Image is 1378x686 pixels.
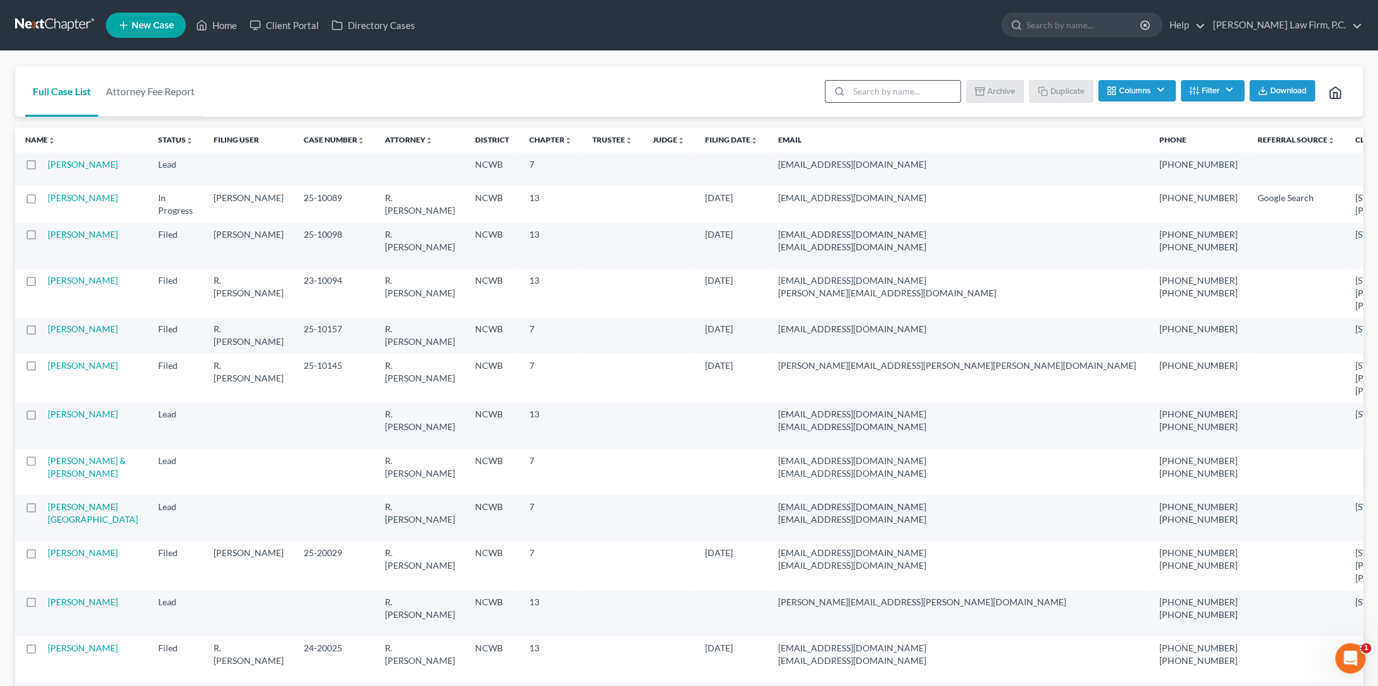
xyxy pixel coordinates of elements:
td: Filed [148,223,204,269]
td: R. [PERSON_NAME] [375,269,465,317]
pre: [EMAIL_ADDRESS][DOMAIN_NAME] [EMAIL_ADDRESS][DOMAIN_NAME] [778,455,1139,480]
a: [PERSON_NAME] [48,192,118,203]
a: Help [1163,14,1205,37]
a: Attorney Fee Report [98,66,202,117]
i: unfold_more [677,137,685,144]
td: R. [PERSON_NAME] [375,186,465,222]
td: NCWB [465,590,519,636]
td: NCWB [465,269,519,317]
pre: [PHONE_NUMBER] [1159,192,1237,204]
td: Filed [148,542,204,590]
a: Referral Sourceunfold_more [1258,135,1335,144]
span: Download [1270,86,1307,96]
pre: [PHONE_NUMBER] [PHONE_NUMBER] [1159,455,1237,480]
td: R. [PERSON_NAME] [375,590,465,636]
pre: [EMAIL_ADDRESS][DOMAIN_NAME] [EMAIL_ADDRESS][DOMAIN_NAME] [778,408,1139,433]
a: Attorneyunfold_more [385,135,433,144]
td: 7 [519,449,582,495]
pre: [EMAIL_ADDRESS][DOMAIN_NAME] [EMAIL_ADDRESS][DOMAIN_NAME] [778,228,1139,253]
td: 7 [519,495,582,541]
i: unfold_more [186,137,193,144]
pre: [PHONE_NUMBER] [PHONE_NUMBER] [1159,501,1237,526]
iframe: Intercom live chat [1335,643,1365,673]
a: [PERSON_NAME] [48,229,118,240]
input: Search by name... [1026,13,1142,37]
td: 13 [519,590,582,636]
td: Lead [148,402,204,448]
td: Filed [148,269,204,317]
a: Chapterunfold_more [529,135,572,144]
td: 23-10094 [294,269,375,317]
a: Full Case List [25,66,98,117]
pre: [EMAIL_ADDRESS][DOMAIN_NAME] [EMAIL_ADDRESS][DOMAIN_NAME] [778,547,1139,572]
th: Filing User [204,127,294,153]
i: unfold_more [565,137,572,144]
td: [DATE] [695,269,768,317]
pre: [EMAIL_ADDRESS][DOMAIN_NAME] [778,192,1139,204]
i: unfold_more [625,137,633,144]
td: [DATE] [695,318,768,354]
td: Google Search [1248,186,1345,222]
td: Lead [148,153,204,186]
td: Filed [148,354,204,402]
td: 25-10098 [294,223,375,269]
td: 13 [519,186,582,222]
td: NCWB [465,542,519,590]
pre: [PHONE_NUMBER] [PHONE_NUMBER] [1159,596,1237,621]
td: [DATE] [695,354,768,402]
pre: [EMAIL_ADDRESS][DOMAIN_NAME] [EMAIL_ADDRESS][DOMAIN_NAME] [778,501,1139,526]
button: Filter [1181,80,1244,102]
button: Columns [1098,80,1175,102]
td: NCWB [465,318,519,354]
td: R. [PERSON_NAME] [375,223,465,269]
a: Judgeunfold_more [653,135,685,144]
a: [PERSON_NAME][GEOGRAPHIC_DATA] [48,501,138,525]
td: [DATE] [695,636,768,682]
a: [PERSON_NAME] Law Firm, P.C. [1207,14,1362,37]
td: R. [PERSON_NAME] [204,354,294,402]
a: [PERSON_NAME] [48,323,118,334]
td: R. [PERSON_NAME] [375,318,465,354]
button: Download [1249,80,1315,102]
th: District [465,127,519,153]
pre: [PHONE_NUMBER] [1159,359,1237,372]
td: Lead [148,495,204,541]
pre: [EMAIL_ADDRESS][DOMAIN_NAME] [778,323,1139,335]
pre: [PERSON_NAME][EMAIL_ADDRESS][PERSON_NAME][DOMAIN_NAME] [778,596,1139,608]
td: NCWB [465,402,519,448]
td: R. [PERSON_NAME] [204,318,294,354]
pre: [PHONE_NUMBER] [PHONE_NUMBER] [1159,408,1237,433]
td: 13 [519,223,582,269]
td: 7 [519,542,582,590]
td: 25-10157 [294,318,375,354]
td: In Progress [148,186,204,222]
i: unfold_more [750,137,758,144]
a: Case Numberunfold_more [304,135,365,144]
td: NCWB [465,223,519,269]
td: 7 [519,318,582,354]
td: NCWB [465,153,519,186]
td: Filed [148,636,204,682]
td: [PERSON_NAME] [204,223,294,269]
i: unfold_more [1328,137,1335,144]
a: [PERSON_NAME] [48,360,118,371]
td: R. [PERSON_NAME] [204,269,294,317]
a: [PERSON_NAME] [48,642,118,653]
td: [PERSON_NAME] [204,542,294,590]
th: Email [768,127,1149,153]
td: [DATE] [695,223,768,269]
td: Lead [148,590,204,636]
span: 1 [1361,643,1371,653]
pre: [PHONE_NUMBER] [1159,323,1237,335]
a: Directory Cases [325,14,422,37]
pre: [PHONE_NUMBER] [PHONE_NUMBER] [1159,642,1237,667]
i: unfold_more [425,137,433,144]
td: [DATE] [695,542,768,590]
td: 25-20029 [294,542,375,590]
pre: [PHONE_NUMBER] [PHONE_NUMBER] [1159,547,1237,572]
pre: [PHONE_NUMBER] [PHONE_NUMBER] [1159,274,1237,299]
pre: [PHONE_NUMBER] [PHONE_NUMBER] [1159,228,1237,253]
td: [DATE] [695,186,768,222]
td: 7 [519,153,582,186]
td: R. [PERSON_NAME] [375,636,465,682]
